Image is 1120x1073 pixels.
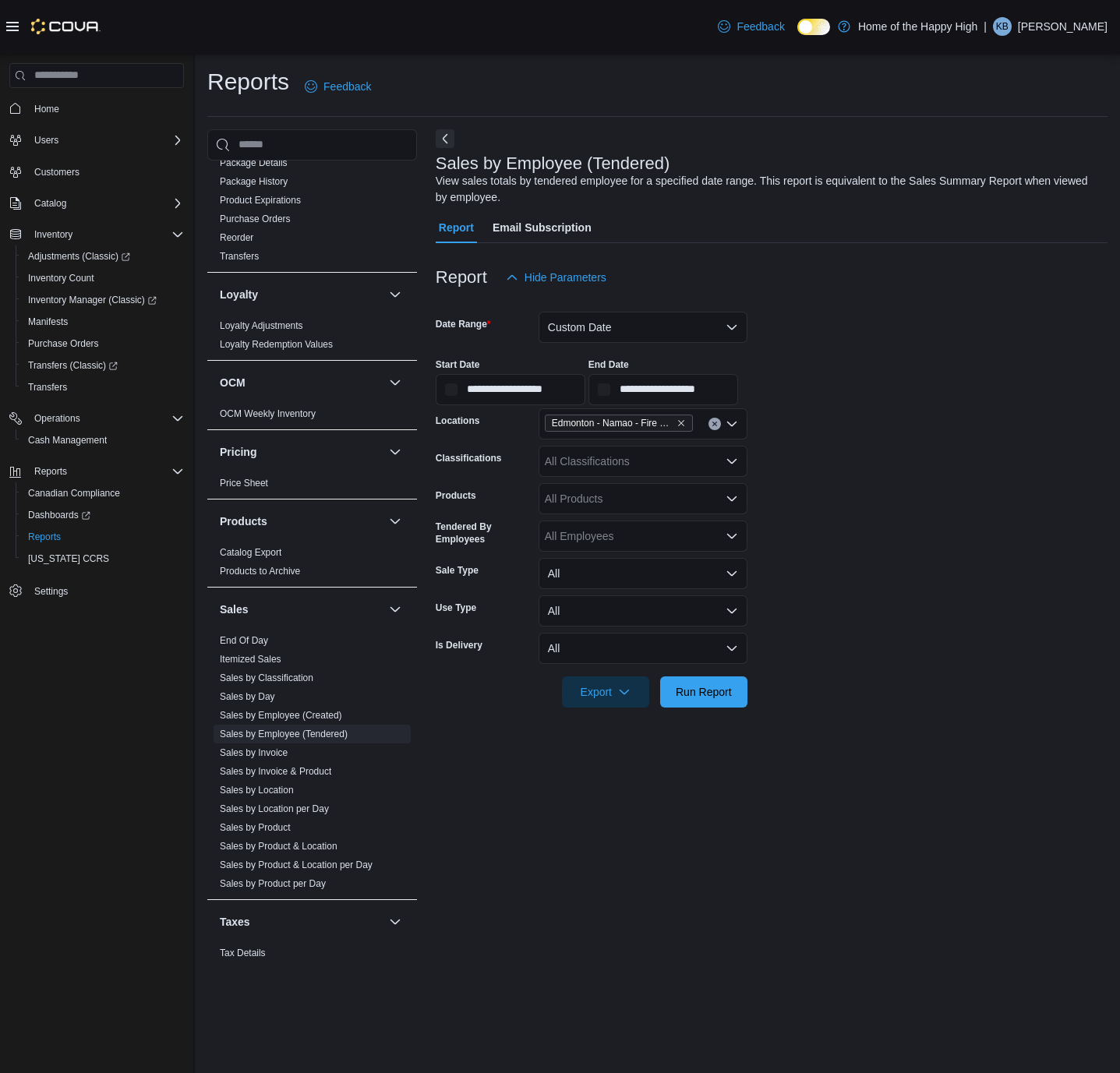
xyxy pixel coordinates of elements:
[220,514,383,529] button: Products
[436,489,476,502] label: Products
[220,821,291,834] span: Sales by Product
[220,214,291,224] a: Purchase Orders
[539,312,747,343] button: Custom Date
[28,381,67,394] span: Transfers
[220,766,331,777] a: Sales by Invoice & Product
[436,415,480,427] label: Locations
[588,374,738,405] input: Press the down key to open a popover containing a calendar.
[28,359,118,372] span: Transfers (Classic)
[34,228,72,241] span: Inventory
[539,558,747,589] button: All
[220,231,253,244] span: Reorder
[220,859,373,870] a: Sales by Product & Location per Day
[220,408,316,420] span: OCM Weekly Inventory
[220,765,331,778] span: Sales by Invoice & Product
[22,431,113,450] a: Cash Management
[676,684,732,700] span: Run Report
[207,404,417,429] div: OCM
[28,316,68,328] span: Manifests
[34,585,68,598] span: Settings
[22,356,124,375] a: Transfers (Classic)
[28,100,65,118] a: Home
[28,434,107,446] span: Cash Management
[28,462,184,481] span: Reports
[993,17,1012,36] div: Kyler Brian
[28,509,90,521] span: Dashboards
[3,461,190,482] button: Reports
[9,91,184,643] nav: Complex example
[22,431,184,450] span: Cash Management
[28,462,73,481] button: Reports
[493,212,592,243] span: Email Subscription
[726,530,738,542] button: Open list of options
[220,672,313,683] a: Sales by Classification
[16,429,190,451] button: Cash Management
[3,224,190,245] button: Inventory
[207,316,417,360] div: Loyalty
[220,250,259,263] span: Transfers
[28,531,61,543] span: Reports
[436,268,487,287] h3: Report
[220,547,281,558] a: Catalog Export
[220,859,373,871] span: Sales by Product & Location per Day
[28,272,94,284] span: Inventory Count
[500,262,613,293] button: Hide Parameters
[22,484,184,503] span: Canadian Compliance
[28,194,184,213] span: Catalog
[28,409,184,428] span: Operations
[220,948,266,958] a: Tax Details
[28,409,87,428] button: Operations
[220,320,303,331] a: Loyalty Adjustments
[207,543,417,587] div: Products
[207,944,417,987] div: Taxes
[220,287,258,302] h3: Loyalty
[220,877,326,890] span: Sales by Product per Day
[436,639,482,651] label: Is Delivery
[220,914,250,930] h3: Taxes
[220,287,383,302] button: Loyalty
[220,213,291,225] span: Purchase Orders
[22,247,136,266] a: Adjustments (Classic)
[220,565,300,577] span: Products to Archive
[220,803,329,814] a: Sales by Location per Day
[220,841,337,852] a: Sales by Product & Location
[207,631,417,899] div: Sales
[28,294,157,306] span: Inventory Manager (Classic)
[16,482,190,504] button: Canadian Compliance
[22,312,74,331] a: Manifests
[207,66,289,97] h1: Reports
[436,374,585,405] input: Press the down key to open a popover containing a calendar.
[3,579,190,602] button: Settings
[539,633,747,664] button: All
[220,822,291,833] a: Sales by Product
[28,225,184,244] span: Inventory
[31,19,101,34] img: Cova
[28,163,86,182] a: Customers
[22,334,105,353] a: Purchase Orders
[220,375,383,390] button: OCM
[220,514,267,529] h3: Products
[34,103,59,115] span: Home
[220,635,268,646] a: End Of Day
[386,373,405,392] button: OCM
[220,444,256,460] h3: Pricing
[436,521,532,545] label: Tendered By Employees
[737,19,784,34] span: Feedback
[22,378,184,397] span: Transfers
[220,232,253,243] a: Reorder
[386,285,405,304] button: Loyalty
[439,212,474,243] span: Report
[220,634,268,647] span: End Of Day
[220,478,268,489] a: Price Sheet
[220,785,294,796] a: Sales by Location
[3,408,190,429] button: Operations
[28,131,184,150] span: Users
[436,154,670,173] h3: Sales by Employee (Tendered)
[436,564,479,577] label: Sale Type
[220,914,383,930] button: Taxes
[220,784,294,796] span: Sales by Location
[22,269,184,288] span: Inventory Count
[436,129,454,148] button: Next
[28,225,79,244] button: Inventory
[22,269,101,288] a: Inventory Count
